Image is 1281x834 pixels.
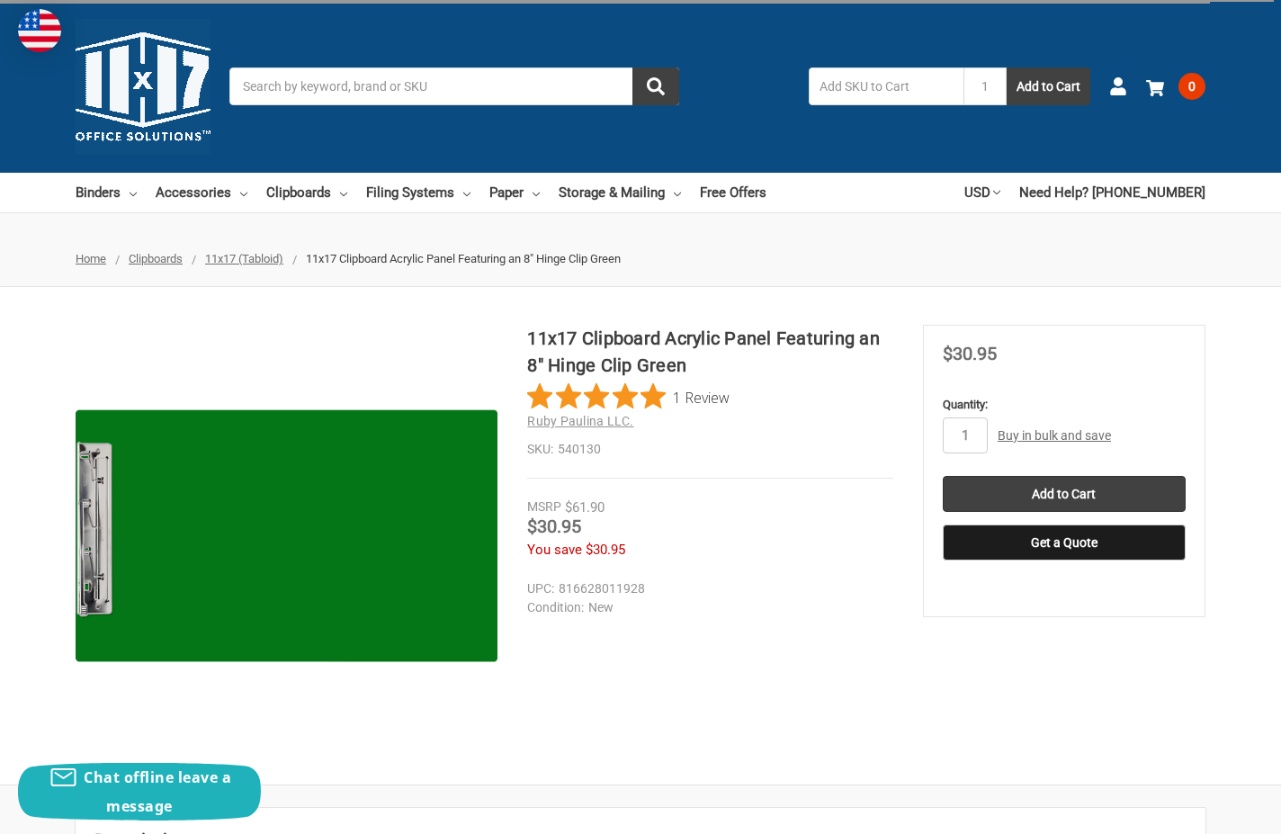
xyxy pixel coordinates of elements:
[84,767,231,816] span: Chat offline leave a message
[586,542,625,558] span: $30.95
[1146,63,1205,110] a: 0
[527,414,633,428] a: Ruby Paulina LLC.
[156,173,247,212] a: Accessories
[527,598,885,617] dd: New
[266,173,347,212] a: Clipboards
[527,325,893,379] h1: 11x17 Clipboard Acrylic Panel Featuring an 8" Hinge Clip Green
[943,343,997,364] span: $30.95
[205,252,283,265] a: 11x17 (Tabloid)
[565,499,605,516] span: $61.90
[18,763,261,821] button: Chat offline leave a message
[76,173,137,212] a: Binders
[229,67,679,105] input: Search by keyword, brand or SKU
[366,173,470,212] a: Filing Systems
[1178,73,1205,100] span: 0
[673,383,730,410] span: 1 Review
[559,173,681,212] a: Storage & Mailing
[76,252,106,265] a: Home
[306,252,621,265] span: 11x17 Clipboard Acrylic Panel Featuring an 8" Hinge Clip Green
[527,440,553,459] dt: SKU:
[76,325,497,747] img: 11x17 Clipboard Acrylic Panel Featuring an 8" Hinge Clip Green
[527,598,584,617] dt: Condition:
[129,252,183,265] a: Clipboards
[1133,785,1281,834] iframe: Google Customer Reviews
[18,9,61,52] img: duty and tax information for United States
[527,542,582,558] span: You save
[1019,173,1205,212] a: Need Help? [PHONE_NUMBER]
[964,173,1000,212] a: USD
[1007,67,1090,105] button: Add to Cart
[527,516,581,537] span: $30.95
[943,525,1186,560] button: Get a Quote
[527,440,893,459] dd: 540130
[943,476,1186,512] input: Add to Cart
[998,428,1111,443] a: Buy in bulk and save
[489,173,540,212] a: Paper
[943,396,1186,414] label: Quantity:
[76,19,211,154] img: 11x17.com
[700,173,766,212] a: Free Offers
[809,67,963,105] input: Add SKU to Cart
[527,498,561,516] div: MSRP
[527,579,554,598] dt: UPC:
[527,383,730,410] button: Rated 5 out of 5 stars from 1 reviews. Jump to reviews.
[527,579,885,598] dd: 816628011928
